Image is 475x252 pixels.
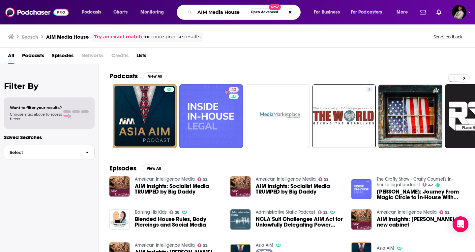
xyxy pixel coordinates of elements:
a: EpisodesView All [109,164,165,172]
a: 52 [197,177,208,181]
img: AIM Insights: Socialist Media TRUMPED by Big Daddy [230,176,251,197]
h2: Filter By [4,81,95,91]
span: Logged in as Jeremiah_lineberger11 [452,5,466,19]
span: For Business [314,8,340,17]
img: User Profile [452,5,466,19]
a: 7 [312,84,376,148]
a: Show notifications dropdown [417,7,429,18]
a: Episodes [52,50,74,64]
span: 7 [368,87,371,93]
a: Podcasts [22,50,44,64]
span: Monitoring [140,8,164,17]
a: The Crafty Show - Crafty Counsel's in-house legal podcast [377,176,453,188]
span: More [397,8,408,17]
span: 28 [175,211,179,214]
span: 42 [428,184,433,187]
a: AIM Insights: Trump's new cabinet [377,216,464,228]
span: New [269,4,281,10]
span: For Podcasters [351,8,382,17]
a: Administrative Static Podcast [256,209,315,215]
a: 52 [197,243,208,247]
img: Podchaser - Follow, Share and Rate Podcasts [5,6,69,18]
span: Choose a tab above to access filters. [10,112,62,121]
span: 52 [445,211,449,214]
a: AIM Insights: Socialist Media TRUMPED by Big Daddy [256,183,343,195]
span: Lists [136,50,146,64]
button: open menu [309,7,348,18]
a: Asia AIM [256,242,273,248]
a: PodcastsView All [109,72,167,80]
a: Ann Silla: Journey From Magic Circle to In-House With Media And Tech Companies [377,189,464,200]
button: open menu [77,7,110,18]
a: American Intelligence Media [135,242,195,248]
span: AIM Insights: [PERSON_NAME] new cabinet [377,216,464,228]
a: NCLA Suit Challenges AIM Act for Unlawfully Delegating Power over Refrigeration Companies to EPA;... [256,216,343,228]
button: Select [4,145,95,160]
button: View All [142,164,165,172]
h2: Episodes [109,164,136,172]
span: Open Advanced [251,11,278,14]
a: 22 [318,210,328,214]
a: Raising His Kids [135,209,167,215]
a: Asia AIM [377,245,394,251]
p: Saved Searches [4,134,95,140]
a: 52 [318,177,329,181]
span: Want to filter your results? [10,105,62,110]
a: American Intelligence Media [135,176,195,182]
h3: Search [22,34,38,40]
img: Ann Silla: Journey From Magic Circle to In-House With Media And Tech Companies [351,179,371,199]
img: Blended House Rules, Body Piercings and Social Media [109,209,130,230]
a: Blended House Rules, Body Piercings and Social Media [135,216,223,228]
a: Charts [109,7,132,18]
span: 22 [323,211,327,214]
button: Show profile menu [452,5,466,19]
div: Open Intercom Messenger [453,216,468,232]
input: Search podcasts, credits, & more... [195,7,248,18]
a: 7 [366,87,373,92]
a: American Intelligence Media [256,176,316,182]
img: AIM Insights: Socialist Media TRUMPED by Big Daddy [109,176,130,197]
button: View All [143,72,167,80]
span: 52 [203,178,207,181]
a: Show notifications dropdown [434,7,444,18]
div: Search podcasts, credits, & more... [183,5,307,20]
button: Open AdvancedNew [248,8,281,16]
a: 42 [423,183,433,187]
img: AIM Insights: Trump's new cabinet [351,209,371,230]
span: Networks [81,50,104,64]
a: All [8,50,14,64]
a: 42 [179,84,243,148]
a: Try an exact match [94,33,142,41]
a: AIM Insights: Socialist Media TRUMPED by Big Daddy [135,183,223,195]
span: Charts [113,8,128,17]
span: Select [4,150,80,155]
button: open menu [392,7,416,18]
span: for more precise results [143,33,200,41]
a: 42 [229,87,239,92]
img: NCLA Suit Challenges AIM Act for Unlawfully Delegating Power over Refrigeration Companies to EPA;... [230,209,251,230]
button: open menu [346,7,392,18]
a: American Intelligence Media [377,209,437,215]
button: Send feedback [431,34,464,40]
span: 42 [231,87,236,93]
span: Podcasts [82,8,101,17]
button: open menu [136,7,172,18]
a: 28 [169,210,180,214]
a: 52 [439,210,450,214]
span: 52 [324,178,328,181]
span: 52 [203,244,207,247]
h2: Podcasts [109,72,138,80]
span: [PERSON_NAME]: Journey From Magic Circle to In-House With Media And Tech Companies [377,189,464,200]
